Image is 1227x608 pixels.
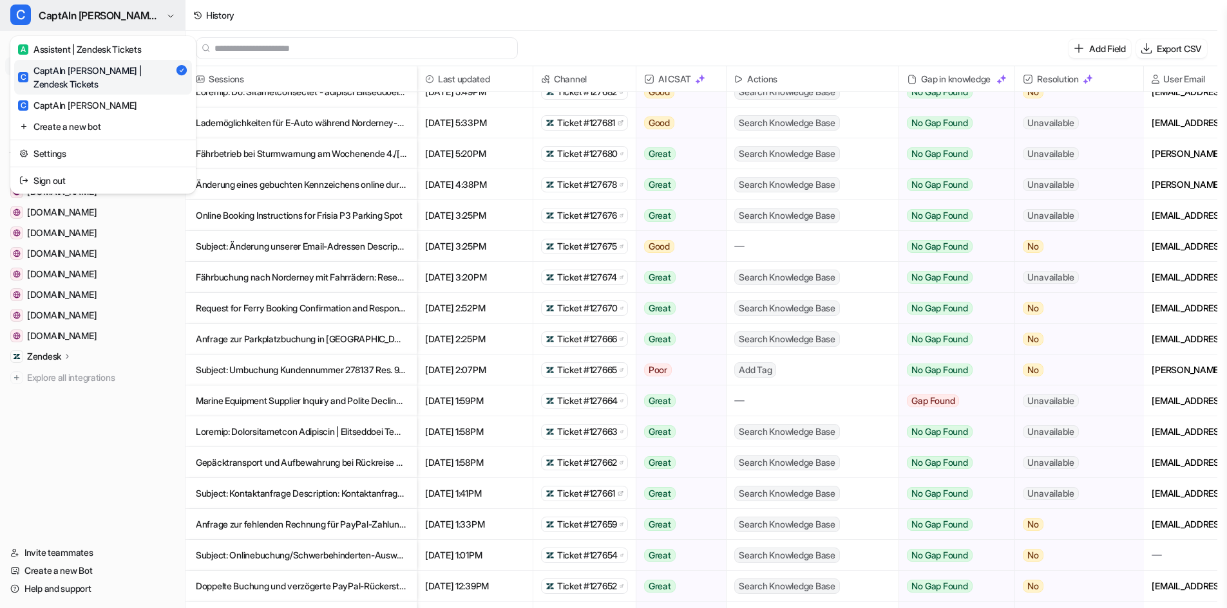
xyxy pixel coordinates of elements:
a: Sign out [14,170,192,191]
a: Create a new bot [14,116,192,137]
img: reset [19,174,28,187]
img: reset [19,120,28,133]
span: CaptAIn [PERSON_NAME] | Zendesk Tickets [39,6,163,24]
a: Settings [14,143,192,164]
span: C [18,72,28,82]
div: CCaptAIn [PERSON_NAME] | Zendesk Tickets [10,36,196,194]
div: CaptAIn [PERSON_NAME] | Zendesk Tickets [18,64,175,91]
span: C [10,5,31,25]
span: C [18,100,28,111]
div: Assistent | Zendesk Tickets [18,42,141,56]
div: CaptAIn [PERSON_NAME] [18,98,137,112]
span: A [18,44,28,55]
img: reset [19,147,28,160]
